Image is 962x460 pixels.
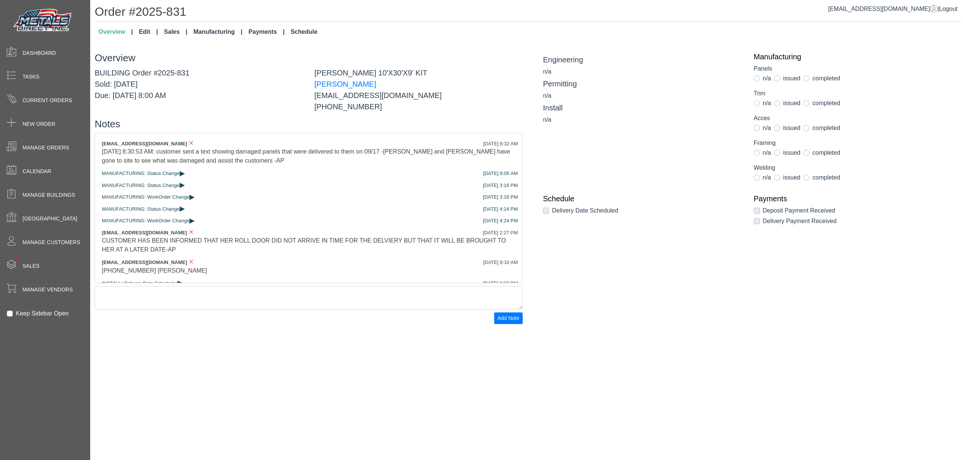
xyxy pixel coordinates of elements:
[483,280,518,287] div: [DATE] 2:07 PM
[7,247,26,272] span: •
[483,193,518,201] div: [DATE] 3:16 PM
[483,170,518,177] div: [DATE] 8:05 AM
[23,215,77,223] span: [GEOGRAPHIC_DATA]
[23,167,51,175] span: Calendar
[189,194,195,199] span: ▸
[136,24,161,39] a: Edit
[189,218,195,223] span: ▸
[543,194,743,203] a: Schedule
[23,262,39,270] span: Sales
[102,217,516,225] div: MANUFACTURING: WorkOrder Change
[95,52,523,64] h3: Overview
[95,5,962,21] h1: Order #2025-831
[543,55,743,64] h5: Engineering
[245,24,287,39] a: Payments
[102,259,187,265] span: [EMAIL_ADDRESS][DOMAIN_NAME]
[828,6,938,12] a: [EMAIL_ADDRESS][DOMAIN_NAME]
[102,170,516,177] div: MANUFACTURING: Status Change
[178,280,183,285] span: ▸
[543,91,743,100] div: n/a
[102,141,187,146] span: [EMAIL_ADDRESS][DOMAIN_NAME]
[543,67,743,76] div: n/a
[754,194,953,203] a: Payments
[552,206,618,215] label: Delivery Date Scheduled
[89,67,309,112] div: BUILDING Order #2025-831 Sold: [DATE] Due: [DATE] 8:00 AM
[498,315,519,321] span: Add Note
[23,286,73,294] span: Manage Vendors
[23,73,39,81] span: Tasks
[180,206,185,211] span: ▸
[95,118,523,130] h3: Notes
[23,97,72,104] span: Current Orders
[23,120,55,128] span: New Order
[23,49,56,57] span: Dashboard
[287,24,320,39] a: Schedule
[483,205,518,213] div: [DATE] 4:24 PM
[483,140,518,148] div: [DATE] 8:32 AM
[102,205,516,213] div: MANUFACTURING: Status Change
[315,80,376,88] a: [PERSON_NAME]
[11,7,75,35] img: Metals Direct Inc Logo
[483,182,518,189] div: [DATE] 3:16 PM
[102,147,516,165] div: [DATE] 8:30:53 AM: customer sent a text showing damaged panels that were delivered to them on 09/...
[102,266,516,275] div: [PHONE_NUMBER] [PERSON_NAME]
[754,52,953,61] a: Manufacturing
[543,79,743,88] h5: Permitting
[180,170,185,175] span: ▸
[191,24,246,39] a: Manufacturing
[483,229,518,237] div: [DATE] 2:27 PM
[23,238,80,246] span: Manage Customers
[102,280,516,287] div: INSTALL: Delivery Date Scheduled
[483,259,518,266] div: [DATE] 8:10 AM
[939,6,957,12] span: Logout
[543,115,743,124] div: n/a
[180,182,185,187] span: ▸
[102,193,516,201] div: MANUFACTURING: WorkOrder Change
[543,103,743,112] h5: Install
[16,309,69,318] label: Keep Sidebar Open
[763,206,835,215] label: Deposit Payment Received
[102,236,516,254] div: CUSTOMER HAS BEEN INFORMED THAT HER ROLL DOOR DID NOT ARRIVE IN TIME FOR THE DELVIERY BUT THAT IT...
[23,144,69,152] span: Manage Orders
[102,230,187,235] span: [EMAIL_ADDRESS][DOMAIN_NAME]
[494,312,523,324] button: Add Note
[161,24,190,39] a: Sales
[828,5,957,14] div: |
[23,191,75,199] span: Manage Buildings
[95,24,136,39] a: Overview
[483,217,518,225] div: [DATE] 4:24 PM
[102,182,516,189] div: MANUFACTURING: Status Change
[763,217,837,226] label: Delivery Payment Received
[309,67,529,112] div: [PERSON_NAME] 10'X30'X9' KIT [EMAIL_ADDRESS][DOMAIN_NAME] [PHONE_NUMBER]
